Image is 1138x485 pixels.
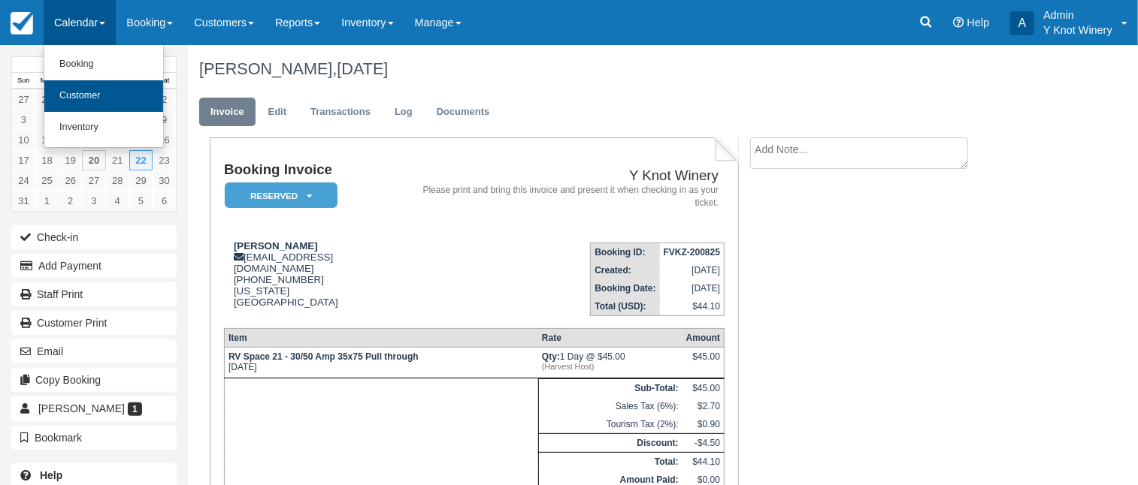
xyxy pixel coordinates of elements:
a: [PERSON_NAME] 1 [11,396,177,420]
p: Admin [1043,8,1112,23]
a: 22 [129,150,153,170]
a: 3 [12,110,35,130]
th: Total: [538,453,682,471]
th: Total (USD): [591,297,660,316]
a: 23 [153,150,176,170]
button: Add Payment [11,254,177,278]
a: 16 [153,130,176,150]
address: Please print and bring this invoice and present it when checking in as your ticket. [414,184,719,209]
a: Inventory [44,112,163,143]
h1: [PERSON_NAME], [199,60,1031,78]
a: 30 [153,170,176,191]
button: Check-in [11,225,177,249]
h1: Booking Invoice [224,162,408,178]
strong: [PERSON_NAME] [234,240,318,252]
span: 1 [128,402,142,416]
b: Help [40,469,62,481]
th: Rate [538,329,682,348]
a: Booking [44,49,163,80]
a: Log [383,98,424,127]
td: $44.10 [660,297,725,316]
a: 4 [106,191,129,211]
a: Documents [425,98,501,127]
td: Tourism Tax (2%): [538,415,682,434]
th: Booking Date: [591,279,660,297]
p: Y Knot Winery [1043,23,1112,38]
th: Sun [12,73,35,89]
th: Sat [153,73,176,89]
a: Customer [44,80,163,112]
strong: RV Space 21 - 30/50 Amp 35x75 Pull through [229,351,419,362]
em: (Harvest Host) [542,362,679,371]
strong: Qty [542,351,560,362]
img: checkfront-main-nav-mini-logo.png [11,12,33,35]
a: 27 [82,170,105,191]
a: Staff Print [11,282,177,306]
strong: FVKZ-200825 [664,247,720,258]
button: Copy Booking [11,368,177,392]
a: Transactions [299,98,382,127]
td: [DATE] [660,261,725,279]
a: 11 [35,130,59,150]
a: Reserved [224,182,332,209]
a: 19 [59,150,82,170]
td: 1 Day @ $45.00 [538,348,682,378]
a: 28 [35,89,59,110]
td: [DATE] [660,279,725,297]
a: 10 [12,130,35,150]
a: 18 [35,150,59,170]
a: 9 [153,110,176,130]
a: 2 [59,191,82,211]
div: A [1010,11,1034,35]
th: Amount [682,329,725,348]
button: Email [11,339,177,363]
td: Sales Tax (6%): [538,397,682,415]
a: 4 [35,110,59,130]
td: $0.90 [682,415,725,434]
a: 6 [153,191,176,211]
a: 17 [12,150,35,170]
td: $44.10 [682,453,725,471]
th: Discount: [538,434,682,453]
a: 26 [59,170,82,191]
em: Reserved [225,182,337,209]
td: -$4.50 [682,434,725,453]
span: [PERSON_NAME] [38,402,125,414]
a: 5 [129,191,153,211]
span: Help [967,17,990,29]
td: $2.70 [682,397,725,415]
a: Customer Print [11,311,177,335]
button: Bookmark [11,426,177,450]
a: 29 [129,170,153,191]
th: Item [224,329,538,348]
a: 1 [35,191,59,211]
th: Mon [35,73,59,89]
a: 21 [106,150,129,170]
td: $45.00 [682,379,725,398]
a: 25 [35,170,59,191]
td: [DATE] [224,348,538,378]
a: 28 [106,170,129,191]
a: 3 [82,191,105,211]
ul: Calendar [44,45,164,148]
th: Sub-Total: [538,379,682,398]
i: Help [954,17,964,28]
div: [EMAIL_ADDRESS][DOMAIN_NAME] [PHONE_NUMBER] [US_STATE] [GEOGRAPHIC_DATA] [224,240,408,308]
div: $45.00 [686,351,720,374]
a: 24 [12,170,35,191]
th: Created: [591,261,660,279]
th: Booking ID: [591,243,660,262]
a: Edit [257,98,298,127]
h2: Y Knot Winery [414,168,719,184]
a: 20 [82,150,105,170]
a: 27 [12,89,35,110]
a: 31 [12,191,35,211]
span: [DATE] [337,59,388,78]
a: 2 [153,89,176,110]
a: Invoice [199,98,256,127]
